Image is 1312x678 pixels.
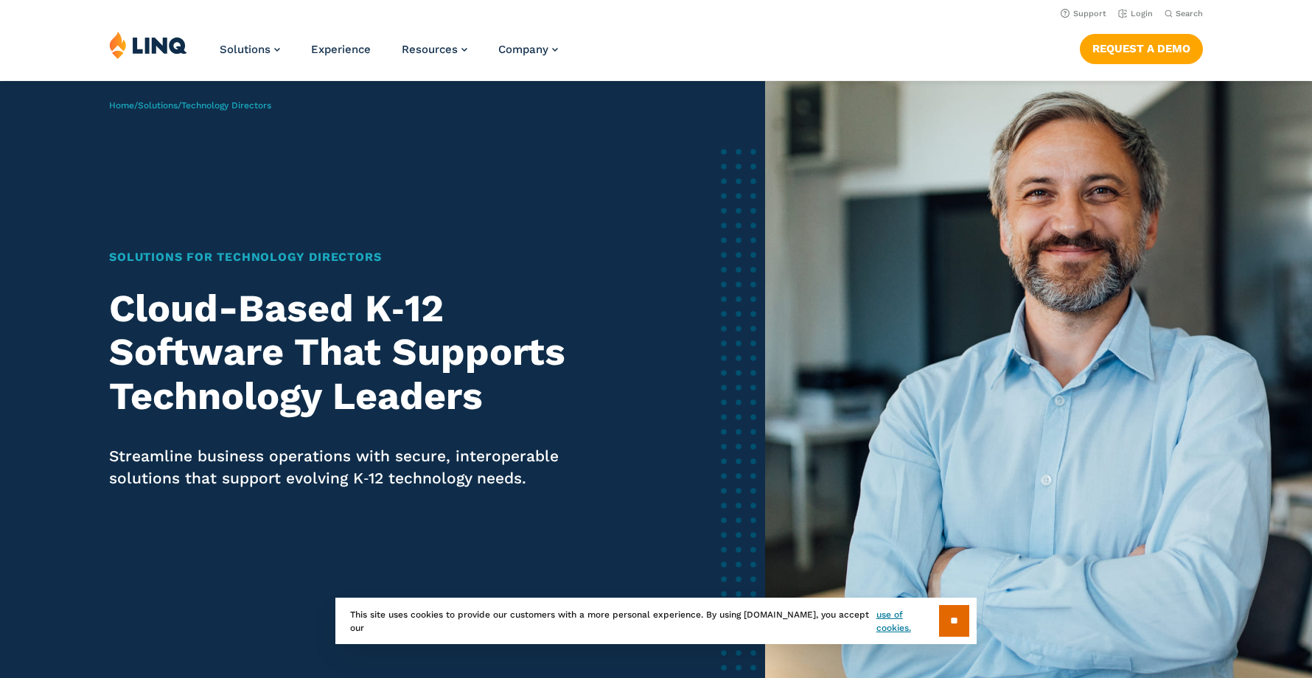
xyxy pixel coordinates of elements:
a: use of cookies. [876,608,939,635]
span: / / [109,100,271,111]
span: Resources [402,43,458,56]
span: Search [1176,9,1203,18]
a: Solutions [220,43,280,56]
span: Technology Directors [181,100,271,111]
a: Experience [311,43,371,56]
a: Support [1061,9,1106,18]
h2: Cloud-Based K‑12 Software That Supports Technology Leaders [109,287,626,419]
p: Streamline business operations with secure, interoperable solutions that support evolving K‑12 te... [109,445,626,489]
span: Company [498,43,548,56]
img: LINQ | K‑12 Software [109,31,187,59]
a: Request a Demo [1080,34,1203,63]
nav: Primary Navigation [220,31,558,80]
nav: Button Navigation [1080,31,1203,63]
a: Solutions [138,100,178,111]
a: Login [1118,9,1153,18]
a: Resources [402,43,467,56]
span: Solutions [220,43,271,56]
h1: Solutions for Technology Directors [109,248,626,266]
a: Company [498,43,558,56]
a: Home [109,100,134,111]
div: This site uses cookies to provide our customers with a more personal experience. By using [DOMAIN... [335,598,977,644]
button: Open Search Bar [1165,8,1203,19]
